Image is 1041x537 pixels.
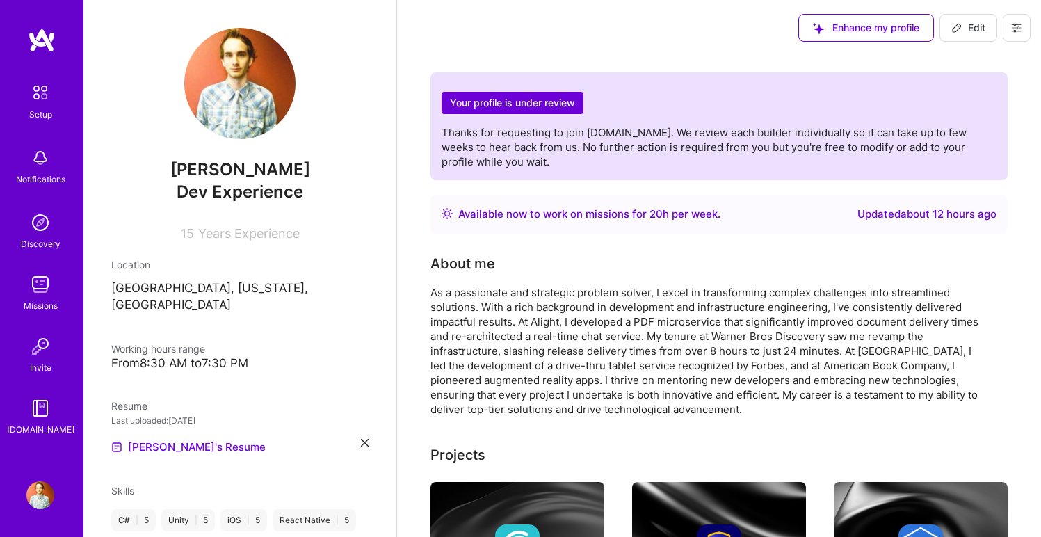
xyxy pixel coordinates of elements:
span: Dev Experience [177,182,303,202]
div: Available now to work on missions for h per week . [458,206,720,223]
a: User Avatar [23,481,58,509]
img: guide book [26,394,54,422]
span: Years Experience [198,226,300,241]
img: bell [26,144,54,172]
h2: Your profile is under review [442,92,583,115]
img: teamwork [26,271,54,298]
a: [PERSON_NAME]'s Resume [111,439,266,456]
div: Unity 5 [161,509,215,531]
img: User Avatar [26,481,54,509]
div: Missions [24,298,58,313]
span: Thanks for requesting to join [DOMAIN_NAME]. We review each builder individually so it can take u... [442,126,967,168]
div: Notifications [16,172,65,186]
span: | [247,515,250,526]
img: User Avatar [184,28,296,139]
div: Last uploaded: [DATE] [111,413,369,428]
img: setup [26,78,55,107]
span: 15 [181,226,194,241]
img: logo [28,28,56,53]
span: [PERSON_NAME] [111,159,369,180]
span: | [136,515,138,526]
img: discovery [26,209,54,237]
i: icon Close [361,439,369,447]
div: Discovery [21,237,60,251]
div: Location [111,257,369,272]
span: Working hours range [111,343,205,355]
div: iOS 5 [220,509,267,531]
img: Resume [111,442,122,453]
div: Updated about 12 hours ago [857,206,996,223]
button: Edit [939,14,997,42]
div: Setup [29,107,52,122]
span: | [336,515,339,526]
img: Invite [26,332,54,360]
div: About me [430,253,495,274]
div: React Native 5 [273,509,356,531]
span: | [195,515,197,526]
div: [DOMAIN_NAME] [7,422,74,437]
img: Availability [442,208,453,219]
div: C# 5 [111,509,156,531]
span: Resume [111,400,147,412]
div: Invite [30,360,51,375]
span: Edit [951,21,985,35]
div: From 8:30 AM to 7:30 PM [111,356,369,371]
span: Skills [111,485,134,497]
p: [GEOGRAPHIC_DATA], [US_STATE], [GEOGRAPHIC_DATA] [111,280,369,314]
div: Projects [430,444,485,465]
div: As a passionate and strategic problem solver, I excel in transforming complex challenges into str... [430,285,987,417]
span: 20 [649,207,663,221]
